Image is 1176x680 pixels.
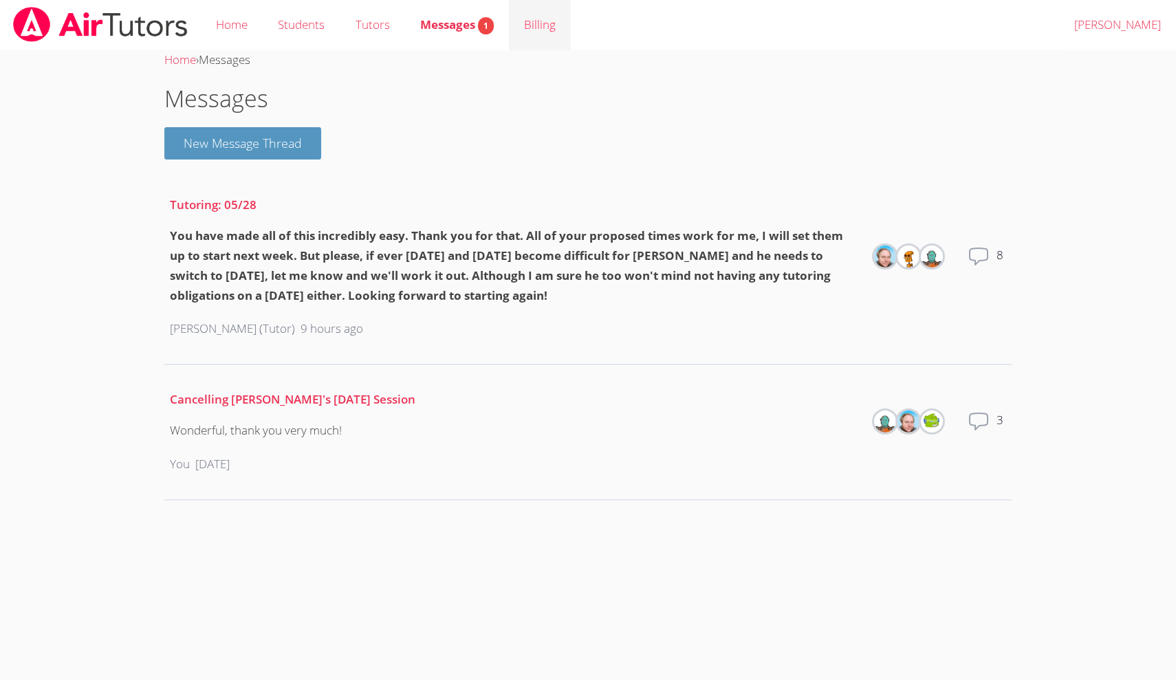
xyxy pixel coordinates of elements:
[164,81,1011,116] h1: Messages
[170,197,257,212] a: Tutoring: 05/28
[301,319,363,339] p: 9 hours ago
[164,52,196,67] a: Home
[874,410,896,432] img: Shelley Warneck
[170,421,415,441] div: Wonderful, thank you very much!
[478,17,494,34] span: 1
[164,127,321,160] button: New Message Thread
[997,245,1006,289] dd: 8
[897,245,919,267] img: Nathan Warneck
[164,50,1011,70] div: ›
[921,410,943,432] img: Evan Warneck
[170,319,295,339] p: [PERSON_NAME] (Tutor)
[897,410,919,432] img: Shawn White
[874,245,896,267] img: Shawn White
[997,410,1006,454] dd: 3
[170,454,190,474] p: You
[921,245,943,267] img: Shelley Warneck
[420,17,494,32] span: Messages
[170,226,858,306] div: You have made all of this incredibly easy. Thank you for that. All of your proposed times work fo...
[170,391,415,407] a: Cancelling [PERSON_NAME]'s [DATE] Session
[199,52,250,67] span: Messages
[12,7,189,42] img: airtutors_banner-c4298cdbf04f3fff15de1276eac7730deb9818008684d7c2e4769d2f7ddbe033.png
[195,454,230,474] p: [DATE]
